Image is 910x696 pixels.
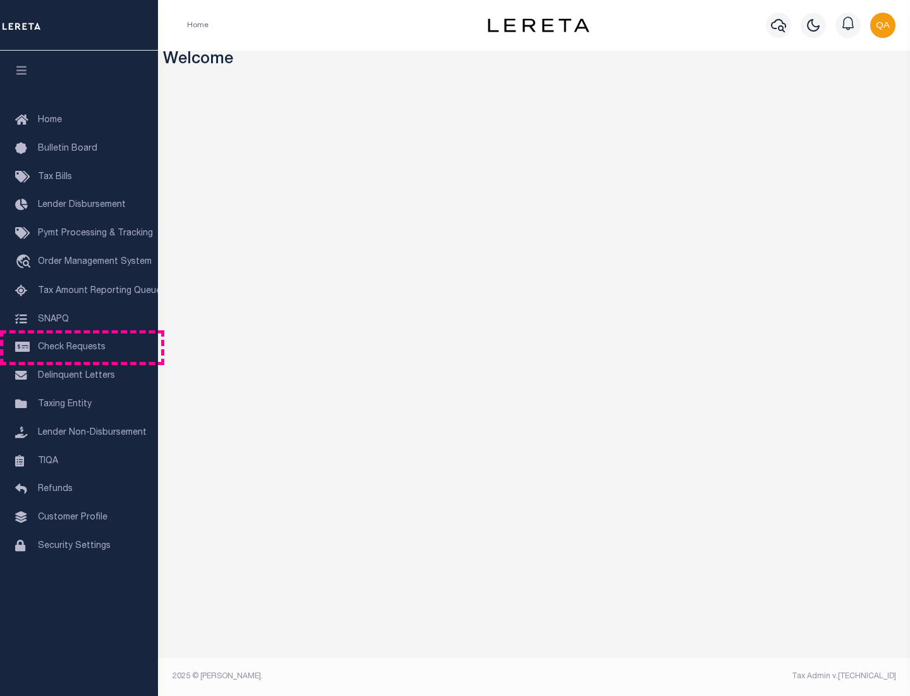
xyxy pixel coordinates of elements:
[543,671,896,682] div: Tax Admin v.[TECHNICAL_ID]
[38,513,107,522] span: Customer Profile
[38,116,62,125] span: Home
[38,343,106,352] span: Check Requests
[163,51,906,70] h3: Welcome
[38,314,69,323] span: SNAPQ
[38,428,147,437] span: Lender Non-Disbursement
[38,485,73,494] span: Refunds
[38,542,111,550] span: Security Settings
[38,201,126,209] span: Lender Disbursement
[38,456,58,465] span: TIQA
[38,229,153,238] span: Pymt Processing & Tracking
[38,400,92,409] span: Taxing Entity
[38,258,152,266] span: Order Management System
[15,254,35,271] i: travel_explore
[38,144,97,153] span: Bulletin Board
[38,287,161,295] span: Tax Amount Reporting Queue
[38,371,115,380] span: Delinquent Letters
[38,173,72,182] span: Tax Bills
[870,13,895,38] img: svg+xml;base64,PHN2ZyB4bWxucz0iaHR0cDovL3d3dy53My5vcmcvMjAwMC9zdmciIHBvaW50ZXItZXZlbnRzPSJub25lIi...
[187,20,209,31] li: Home
[163,671,535,682] div: 2025 © [PERSON_NAME].
[488,18,589,32] img: logo-dark.svg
